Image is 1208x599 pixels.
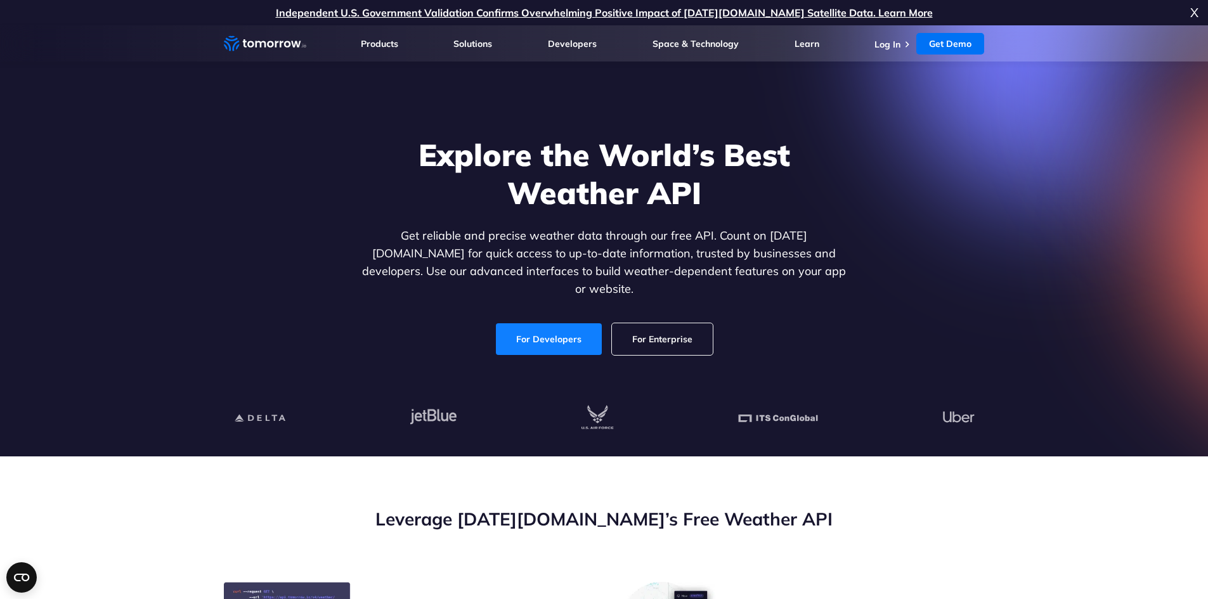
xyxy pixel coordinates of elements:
a: Log In [874,39,900,50]
a: For Enterprise [612,323,713,355]
a: Space & Technology [653,38,739,49]
a: Solutions [453,38,492,49]
h2: Leverage [DATE][DOMAIN_NAME]’s Free Weather API [224,507,985,531]
a: Home link [224,34,306,53]
p: Get reliable and precise weather data through our free API. Count on [DATE][DOMAIN_NAME] for quic... [360,227,849,298]
a: Get Demo [916,33,984,55]
a: Products [361,38,398,49]
a: Independent U.S. Government Validation Confirms Overwhelming Positive Impact of [DATE][DOMAIN_NAM... [276,6,933,19]
a: Learn [795,38,819,49]
h1: Explore the World’s Best Weather API [360,136,849,212]
a: For Developers [496,323,602,355]
button: Open CMP widget [6,562,37,593]
a: Developers [548,38,597,49]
